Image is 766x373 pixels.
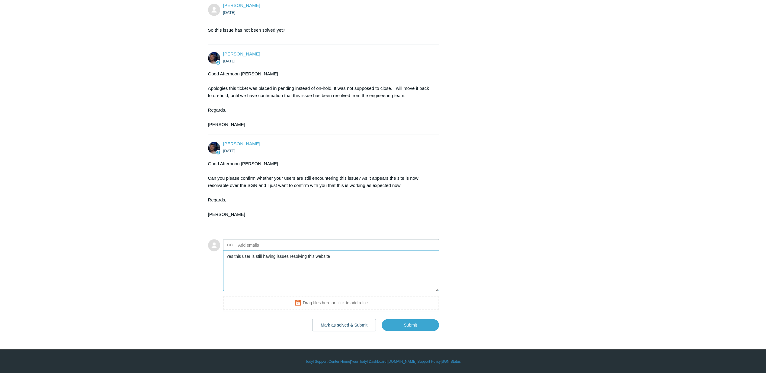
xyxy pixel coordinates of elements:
[382,319,439,330] input: Submit
[227,240,233,249] label: CC
[223,10,236,15] time: 08/04/2025, 15:59
[312,319,376,331] button: Mark as solved & Submit
[223,51,260,56] a: [PERSON_NAME]
[442,359,461,364] a: SGN Status
[223,250,439,291] textarea: Add your reply
[387,359,416,364] a: [DOMAIN_NAME]
[223,3,260,8] a: [PERSON_NAME]
[236,240,301,249] input: Add emails
[223,148,236,153] time: 08/21/2025, 11:16
[223,58,236,63] time: 08/05/2025, 08:24
[208,160,433,218] div: Good Afternoon [PERSON_NAME], Can you please confirm whether your users are still encountering th...
[305,359,350,364] a: Todyl Support Center Home
[208,70,433,128] div: Good Afternoon [PERSON_NAME], Apologies this ticket was placed in pending instead of on-hold. It ...
[223,141,260,146] a: [PERSON_NAME]
[208,359,558,364] div: | | | |
[223,51,260,56] span: Connor Davis
[208,26,433,33] p: So this issue has not been solved yet?
[417,359,441,364] a: Support Policy
[223,141,260,146] span: Connor Davis
[351,359,386,364] a: Your Todyl Dashboard
[223,3,260,8] span: Jacob Barry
